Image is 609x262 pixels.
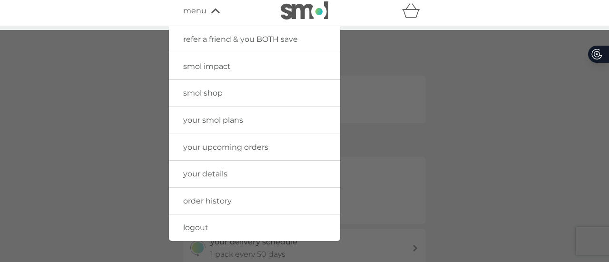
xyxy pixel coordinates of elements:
[183,223,208,232] span: logout
[183,88,223,97] span: smol shop
[183,62,231,71] span: smol impact
[169,188,340,214] a: order history
[402,1,426,20] div: basket
[183,143,268,152] span: your upcoming orders
[183,5,206,17] span: menu
[169,214,340,241] a: logout
[169,107,340,134] a: your smol plans
[169,161,340,187] a: your details
[183,116,243,125] span: your smol plans
[183,35,298,44] span: refer a friend & you BOTH save
[183,169,227,178] span: your details
[169,53,340,80] a: smol impact
[183,196,232,205] span: order history
[169,134,340,161] a: your upcoming orders
[281,1,328,19] img: smol
[169,26,340,53] a: refer a friend & you BOTH save
[169,80,340,107] a: smol shop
